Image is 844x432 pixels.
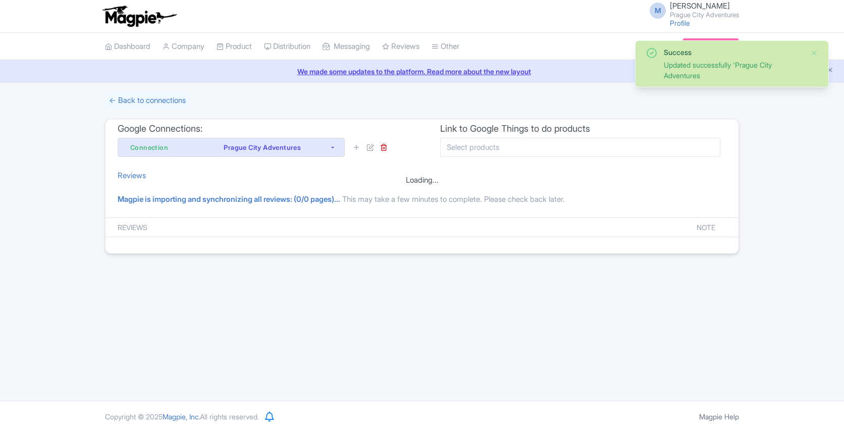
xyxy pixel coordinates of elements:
[644,2,739,18] a: M [PERSON_NAME] Prague City Adventures
[105,33,150,61] a: Dashboard
[682,38,739,53] a: Subscription
[342,194,565,204] span: This may take a few minutes to complete. Please check back later.
[264,33,310,61] a: Distribution
[217,33,252,61] a: Product
[691,218,738,237] th: Note
[382,33,419,61] a: Reviews
[118,194,340,204] b: Magpie is importing and synchronizing all reviews: (0/0 pages)...
[664,47,802,58] div: Success
[670,1,730,11] span: [PERSON_NAME]
[664,60,802,81] div: Updated successfully 'Prague City Adventures
[670,12,739,18] small: Prague City Adventures
[100,5,178,27] img: logo-ab69f6fb50320c5b225c76a69d11143b.png
[6,66,838,77] a: We made some updates to the platform. Read more about the new layout
[432,33,459,61] a: Other
[99,411,265,422] div: Copyright © 2025 All rights reserved.
[670,19,690,27] a: Profile
[118,138,345,157] button: Connection Prague City Adventures
[810,47,818,59] button: Close
[447,143,505,152] input: Select products
[163,412,200,421] span: Magpie, Inc.
[105,91,190,109] a: ← Back to connections
[130,141,189,153] div: Connection
[406,175,439,185] span: Loading...
[118,162,146,190] a: Reviews
[826,65,834,77] button: Close announcement
[323,33,370,61] a: Messaging
[118,123,404,134] h3: Google Connections:
[195,141,330,153] div: Prague City Adventures
[650,3,666,19] span: M
[699,412,739,421] a: Magpie Help
[440,123,714,134] h3: Link to Google Things to do products
[163,33,204,61] a: Company
[105,218,691,237] th: Reviews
